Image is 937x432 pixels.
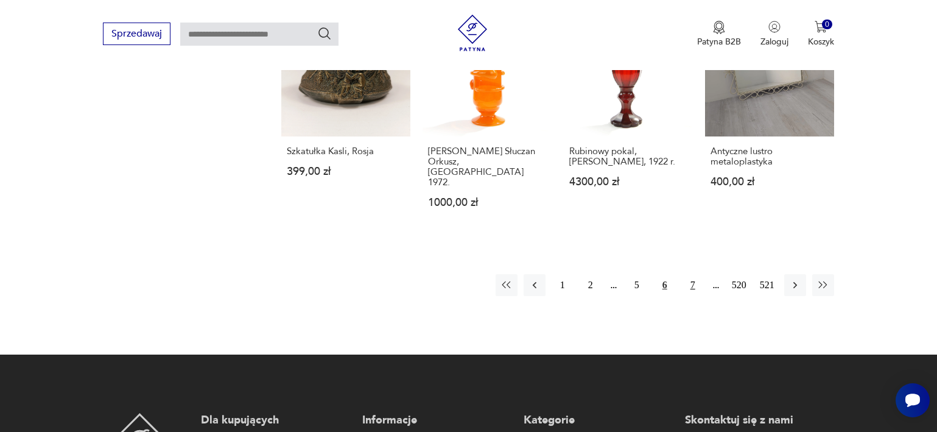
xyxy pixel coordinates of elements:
a: Sprzedawaj [103,30,170,39]
p: 1000,00 zł [428,197,546,208]
a: Ikona medaluPatyna B2B [697,21,741,48]
p: Informacje [362,413,511,428]
h3: Antyczne lustro metaloplastyka [711,146,829,167]
div: 0 [822,19,832,30]
img: Ikona koszyka [815,21,827,33]
a: Rubinowy pokal, Huta Józefina, 1922 r.Rubinowy pokal, [PERSON_NAME], 1922 r.4300,00 zł [564,8,693,232]
button: 7 [682,274,704,296]
button: Sprzedawaj [103,23,170,45]
img: Ikonka użytkownika [768,21,781,33]
img: Ikona medalu [713,21,725,34]
button: 520 [728,274,750,296]
p: Dla kupujących [201,413,350,428]
h3: Rubinowy pokal, [PERSON_NAME], 1922 r. [569,146,687,167]
p: 4300,00 zł [569,177,687,187]
a: Wazon J. Słuczan Orkusz, Kraków 1972.[PERSON_NAME] Słuczan Orkusz, [GEOGRAPHIC_DATA] 1972.1000,00 zł [423,8,552,232]
p: Koszyk [808,36,834,48]
button: Patyna B2B [697,21,741,48]
p: Zaloguj [760,36,788,48]
p: Skontaktuj się z nami [685,413,834,428]
h3: [PERSON_NAME] Słuczan Orkusz, [GEOGRAPHIC_DATA] 1972. [428,146,546,188]
h3: Szkatułka Kasli, Rosja [287,146,405,157]
p: Patyna B2B [697,36,741,48]
button: Szukaj [317,26,332,41]
button: Zaloguj [760,21,788,48]
p: Kategorie [524,413,673,428]
button: 5 [626,274,648,296]
a: Szkatułka Kasli, RosjaSzkatułka Kasli, Rosja399,00 zł [281,8,410,232]
a: Antyczne lustro metaloplastykaAntyczne lustro metaloplastyka400,00 zł [705,8,834,232]
button: 0Koszyk [808,21,834,48]
button: 2 [580,274,602,296]
p: 400,00 zł [711,177,829,187]
iframe: Smartsupp widget button [896,383,930,417]
button: 521 [756,274,778,296]
button: 6 [654,274,676,296]
p: 399,00 zł [287,166,405,177]
button: 1 [552,274,574,296]
img: Patyna - sklep z meblami i dekoracjami vintage [454,15,491,51]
